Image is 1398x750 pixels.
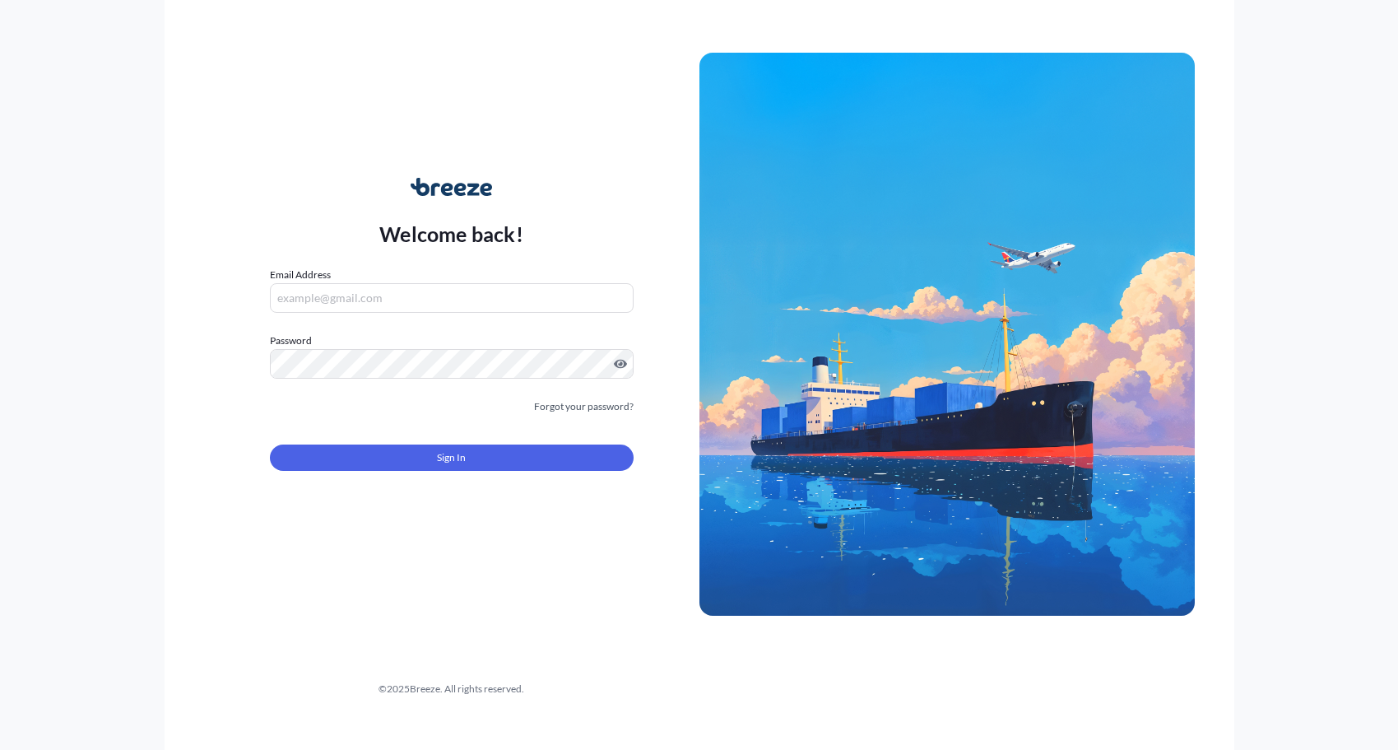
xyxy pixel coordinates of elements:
p: Welcome back! [379,221,523,247]
img: Ship illustration [699,53,1195,616]
label: Password [270,333,634,349]
input: example@gmail.com [270,283,634,313]
button: Sign In [270,445,634,471]
button: Show password [614,357,627,370]
span: Sign In [437,450,466,466]
a: Forgot your password? [534,398,634,415]
label: Email Address [270,267,331,283]
div: © 2025 Breeze. All rights reserved. [204,681,699,697]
